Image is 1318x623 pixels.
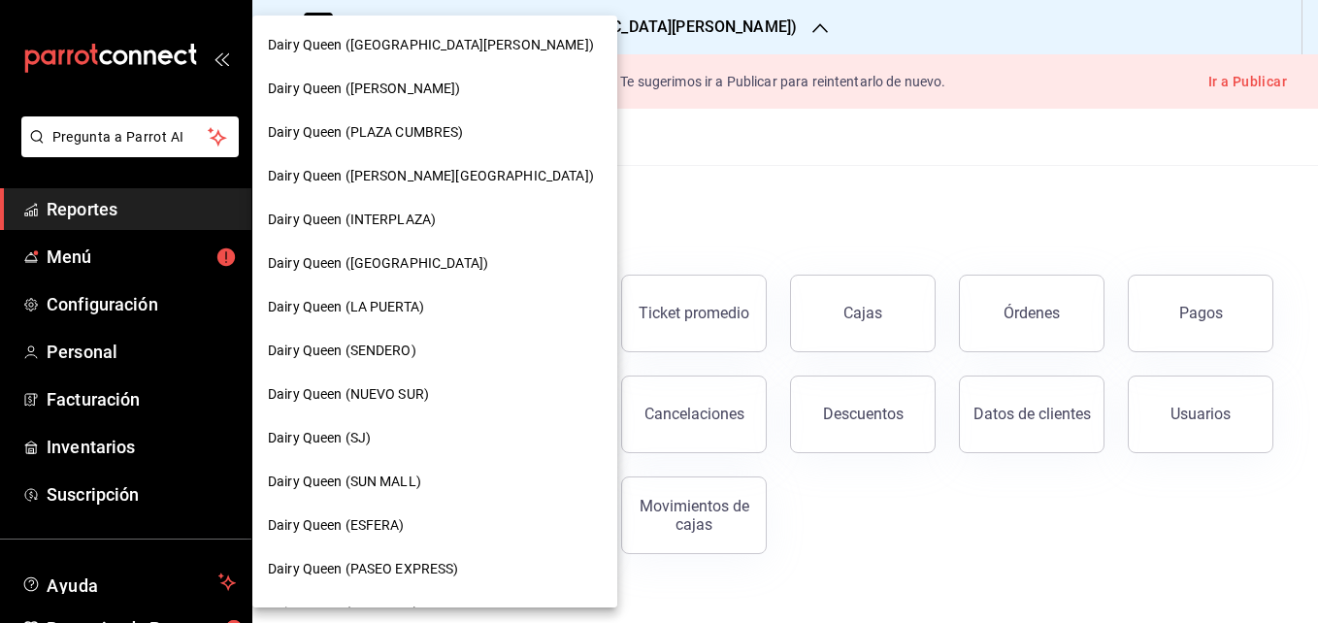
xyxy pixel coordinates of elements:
[268,341,416,361] span: Dairy Queen (SENDERO)
[252,198,617,242] div: Dairy Queen (INTERPLAZA)
[268,35,594,55] span: Dairy Queen ([GEOGRAPHIC_DATA][PERSON_NAME])
[252,547,617,591] div: Dairy Queen (PASEO EXPRESS)
[268,166,594,186] span: Dairy Queen ([PERSON_NAME][GEOGRAPHIC_DATA])
[268,603,418,623] span: Dairy Queen (APODACA)
[268,428,371,448] span: Dairy Queen (SJ)
[268,79,461,99] span: Dairy Queen ([PERSON_NAME])
[252,242,617,285] div: Dairy Queen ([GEOGRAPHIC_DATA])
[252,329,617,373] div: Dairy Queen (SENDERO)
[268,122,464,143] span: Dairy Queen (PLAZA CUMBRES)
[268,253,488,274] span: Dairy Queen ([GEOGRAPHIC_DATA])
[252,154,617,198] div: Dairy Queen ([PERSON_NAME][GEOGRAPHIC_DATA])
[252,504,617,547] div: Dairy Queen (ESFERA)
[268,297,424,317] span: Dairy Queen (LA PUERTA)
[252,67,617,111] div: Dairy Queen ([PERSON_NAME])
[252,23,617,67] div: Dairy Queen ([GEOGRAPHIC_DATA][PERSON_NAME])
[268,559,459,579] span: Dairy Queen (PASEO EXPRESS)
[268,210,436,230] span: Dairy Queen (INTERPLAZA)
[252,416,617,460] div: Dairy Queen (SJ)
[252,285,617,329] div: Dairy Queen (LA PUERTA)
[268,515,405,536] span: Dairy Queen (ESFERA)
[252,460,617,504] div: Dairy Queen (SUN MALL)
[252,373,617,416] div: Dairy Queen (NUEVO SUR)
[252,111,617,154] div: Dairy Queen (PLAZA CUMBRES)
[268,472,421,492] span: Dairy Queen (SUN MALL)
[268,384,429,405] span: Dairy Queen (NUEVO SUR)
